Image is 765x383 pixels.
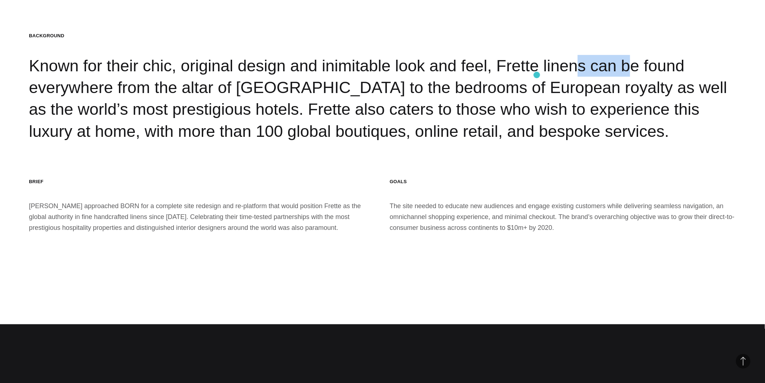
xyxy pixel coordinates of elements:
[736,354,751,369] button: Back to Top
[29,33,736,142] div: Known for their chic, original design and inimitable look and feel, Frette linens can be found ev...
[29,178,375,233] div: [PERSON_NAME] approached BORN for a complete site redesign and re-platform that would position Fr...
[29,33,736,39] h2: Background
[390,178,736,233] div: The site needed to educate new audiences and engage existing customers while delivering seamless ...
[29,178,375,185] h3: Brief
[390,178,736,185] h3: Goals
